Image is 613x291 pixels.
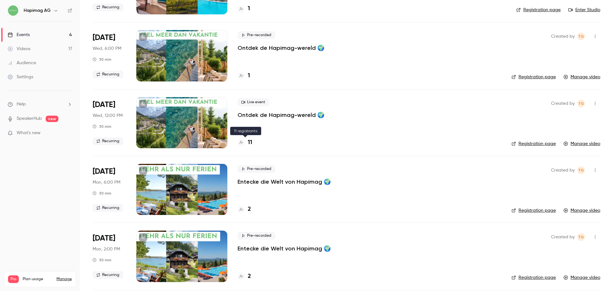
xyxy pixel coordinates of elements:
[511,141,556,147] a: Registration page
[551,100,575,107] span: Created by
[93,271,123,279] span: Recurring
[578,33,584,40] span: TG
[511,207,556,214] a: Registration page
[93,124,111,129] div: 30 min
[516,7,561,13] a: Registration page
[57,277,72,282] a: Manage
[93,179,120,186] span: Mon, 6:00 PM
[8,46,30,52] div: Videos
[551,166,575,174] span: Created by
[17,115,42,122] a: SpeakerHub
[238,205,251,214] a: 2
[93,137,123,145] span: Recurring
[238,245,331,252] a: Entecke die Welt von Hapimag 🌍
[238,44,324,52] a: Ontdek de Hapimag-wereld 🌍
[564,74,600,80] a: Manage video
[93,97,126,148] div: Jul 2 Wed, 12:00 PM (Europe/Zurich)
[238,31,275,39] span: Pre-recorded
[238,98,269,106] span: Live event
[564,141,600,147] a: Manage video
[248,72,250,80] h4: 1
[238,4,250,13] a: 1
[551,33,575,40] span: Created by
[8,101,72,108] li: help-dropdown-opener
[93,33,115,43] span: [DATE]
[248,138,252,147] h4: 11
[238,178,331,186] a: Entecke die Welt von Hapimag 🌍
[577,166,585,174] span: Tiziana Gallizia
[93,204,123,212] span: Recurring
[568,7,600,13] a: Enter Studio
[238,165,275,173] span: Pre-recorded
[238,272,251,281] a: 2
[248,4,250,13] h4: 1
[578,166,584,174] span: TG
[93,257,111,263] div: 30 min
[23,277,53,282] span: Plan usage
[17,101,26,108] span: Help
[238,111,324,119] a: Ontdek de Hapimag-wereld 🌍
[238,72,250,80] a: 1
[8,32,30,38] div: Events
[93,246,120,252] span: Mon, 2:00 PM
[8,275,19,283] span: Pro
[93,30,126,81] div: Jul 2 Wed, 6:00 PM (Europe/Zurich)
[93,4,123,11] span: Recurring
[93,231,126,282] div: Jun 16 Mon, 2:00 PM (Europe/Zurich)
[93,233,115,243] span: [DATE]
[93,100,115,110] span: [DATE]
[17,130,41,136] span: What's new
[8,5,18,16] img: Hapimag AG
[93,112,123,119] span: Wed, 12:00 PM
[248,272,251,281] h4: 2
[93,71,123,78] span: Recurring
[577,100,585,107] span: Tiziana Gallizia
[8,60,36,66] div: Audience
[46,116,58,122] span: new
[564,207,600,214] a: Manage video
[551,233,575,241] span: Created by
[238,138,252,147] a: 11
[511,274,556,281] a: Registration page
[93,164,126,215] div: Jun 16 Mon, 6:00 PM (Europe/Zurich)
[8,74,33,80] div: Settings
[564,274,600,281] a: Manage video
[93,166,115,177] span: [DATE]
[248,205,251,214] h4: 2
[578,233,584,241] span: TG
[93,45,121,52] span: Wed, 6:00 PM
[577,233,585,241] span: Tiziana Gallizia
[578,100,584,107] span: TG
[93,57,111,62] div: 30 min
[93,191,111,196] div: 30 min
[577,33,585,40] span: Tiziana Gallizia
[511,74,556,80] a: Registration page
[238,232,275,240] span: Pre-recorded
[24,7,51,14] h6: Hapimag AG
